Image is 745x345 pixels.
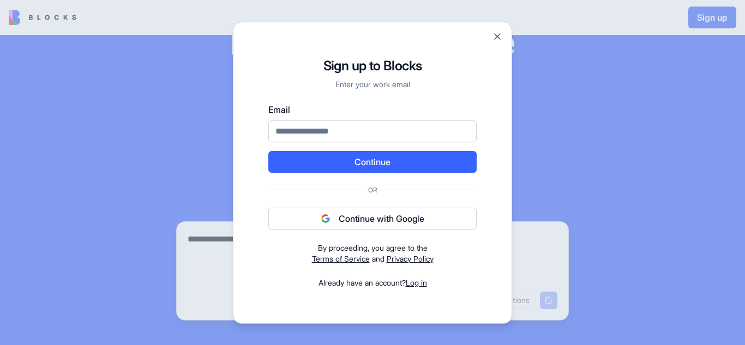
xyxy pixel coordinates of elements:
img: google logo [321,214,330,223]
h1: Sign up to Blocks [268,57,477,75]
div: By proceeding, you agree to the [268,243,477,253]
div: and [268,243,477,264]
button: Continue [268,151,477,173]
a: Log in [406,278,427,287]
div: Already have an account? [268,277,477,288]
p: Enter your work email [268,79,477,90]
label: Email [268,103,477,116]
button: Continue with Google [268,208,477,229]
span: Or [364,186,382,195]
a: Privacy Policy [387,254,434,263]
a: Terms of Service [312,254,370,263]
button: Close [492,31,503,42]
